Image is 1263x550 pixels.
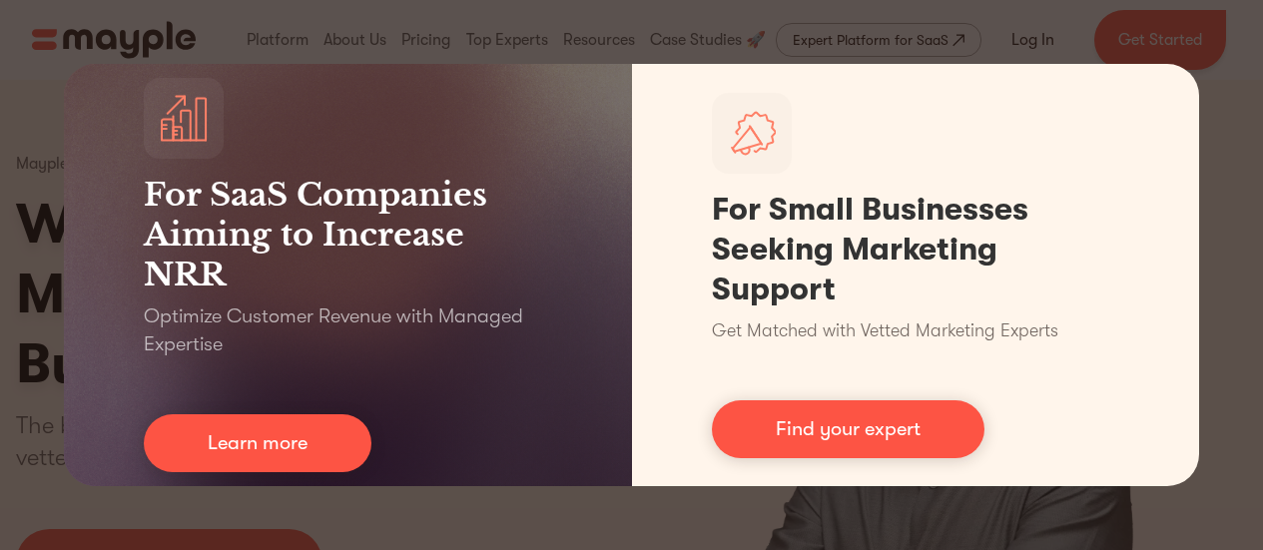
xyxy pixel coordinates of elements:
[144,302,552,358] p: Optimize Customer Revenue with Managed Expertise
[712,400,984,458] a: Find your expert
[144,414,371,472] a: Learn more
[712,190,1120,309] h1: For Small Businesses Seeking Marketing Support
[144,175,552,294] h3: For SaaS Companies Aiming to Increase NRR
[712,317,1058,344] p: Get Matched with Vetted Marketing Experts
